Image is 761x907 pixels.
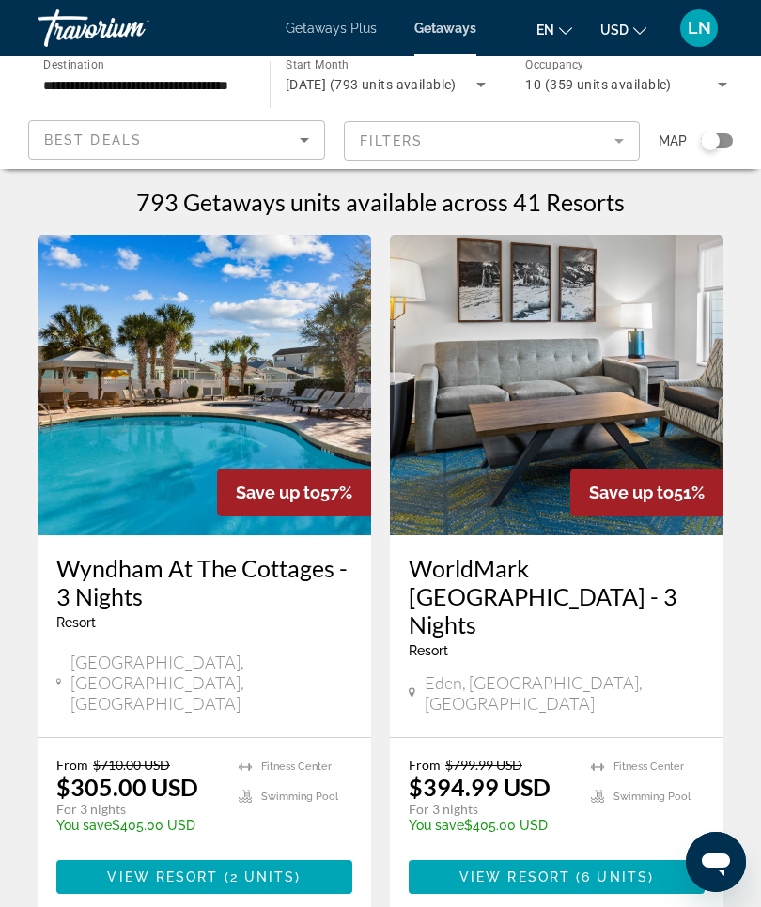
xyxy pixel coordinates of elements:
[44,132,142,147] span: Best Deals
[217,469,371,516] div: 57%
[344,120,641,161] button: Filter
[56,615,96,630] span: Resort
[236,483,320,502] span: Save up to
[582,869,648,884] span: 6 units
[459,869,570,884] span: View Resort
[70,652,352,714] span: [GEOGRAPHIC_DATA], [GEOGRAPHIC_DATA], [GEOGRAPHIC_DATA]
[675,8,723,48] button: User Menu
[56,818,112,833] span: You save
[286,21,377,36] a: Getaways Plus
[659,128,687,154] span: Map
[38,4,225,53] a: Travorium
[56,757,88,773] span: From
[686,832,746,892] iframe: Button to launch messaging window, conversation in progress
[409,818,464,833] span: You save
[390,235,723,535] img: 5595I01X.jpg
[688,19,711,38] span: LN
[44,129,309,151] mat-select: Sort by
[525,77,672,92] span: 10 (359 units available)
[570,869,654,884] span: ( )
[56,818,220,833] p: $405.00 USD
[286,77,457,92] span: [DATE] (793 units available)
[107,869,218,884] span: View Resort
[409,818,572,833] p: $405.00 USD
[589,483,674,502] span: Save up to
[93,757,170,773] span: $710.00 USD
[409,643,448,658] span: Resort
[261,791,338,803] span: Swimming Pool
[43,57,104,70] span: Destination
[261,761,332,773] span: Fitness Center
[409,801,572,818] p: For 3 nights
[286,58,349,71] span: Start Month
[136,188,625,216] h1: 793 Getaways units available across 41 Resorts
[536,23,554,38] span: en
[613,761,684,773] span: Fitness Center
[570,469,723,516] div: 51%
[409,860,705,894] button: View Resort(6 units)
[600,16,646,43] button: Change currency
[56,554,352,610] a: Wyndham At The Cottages - 3 Nights
[409,554,705,638] a: WorldMark [GEOGRAPHIC_DATA] - 3 Nights
[536,16,572,43] button: Change language
[219,869,302,884] span: ( )
[38,235,371,535] img: 7440O01X.jpg
[525,58,584,71] span: Occupancy
[409,773,551,801] p: $394.99 USD
[230,869,296,884] span: 2 units
[613,791,691,803] span: Swimming Pool
[56,801,220,818] p: For 3 nights
[425,672,705,714] span: Eden, [GEOGRAPHIC_DATA], [GEOGRAPHIC_DATA]
[445,757,522,773] span: $799.99 USD
[409,757,441,773] span: From
[56,773,198,801] p: $305.00 USD
[414,21,476,36] a: Getaways
[600,23,629,38] span: USD
[56,860,352,894] button: View Resort(2 units)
